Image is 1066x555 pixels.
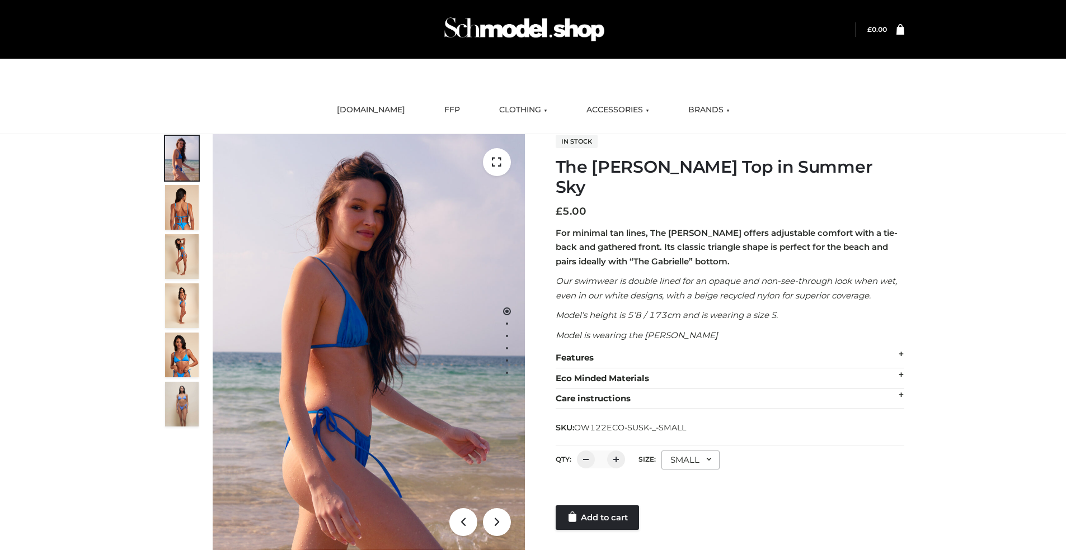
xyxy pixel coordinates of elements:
[165,234,199,279] img: 4.Alex-top_CN-1-1-2.jpg
[165,382,199,426] img: SSVC.jpg
[556,227,898,267] strong: For minimal tan lines, The [PERSON_NAME] offers adjustable comfort with a tie-back and gathered f...
[165,136,199,181] img: 1.Alex-top_SS-1_4464b1e7-c2c9-4e4b-a62c-58381cd673c0-1.jpg
[556,388,904,409] div: Care instructions
[556,157,904,197] h1: The [PERSON_NAME] Top in Summer Sky
[867,25,872,34] span: £
[556,276,897,301] em: Our swimwear is double lined for an opaque and non-see-through look when wet, even in our white d...
[867,25,887,34] bdi: 0.00
[440,7,608,51] img: Schmodel Admin 964
[556,505,639,530] a: Add to cart
[556,310,778,320] em: Model’s height is 5’8 / 173cm and is wearing a size S.
[574,423,686,433] span: OW122ECO-SUSK-_-SMALL
[491,98,556,122] a: CLOTHING
[638,455,656,463] label: Size:
[556,135,598,148] span: In stock
[556,455,571,463] label: QTY:
[328,98,414,122] a: [DOMAIN_NAME]
[165,283,199,328] img: 3.Alex-top_CN-1-1-2.jpg
[556,330,718,340] em: Model is wearing the [PERSON_NAME]
[578,98,658,122] a: ACCESSORIES
[213,134,525,550] img: 1.Alex-top_SS-1_4464b1e7-c2c9-4e4b-a62c-58381cd673c0 (1)
[165,185,199,230] img: 5.Alex-top_CN-1-1_1-1.jpg
[556,348,904,368] div: Features
[165,333,199,377] img: 2.Alex-top_CN-1-1-2.jpg
[556,421,687,434] span: SKU:
[867,25,887,34] a: £0.00
[680,98,738,122] a: BRANDS
[556,205,562,217] span: £
[661,450,720,469] div: SMALL
[556,205,586,217] bdi: 5.00
[436,98,468,122] a: FFP
[556,368,904,389] div: Eco Minded Materials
